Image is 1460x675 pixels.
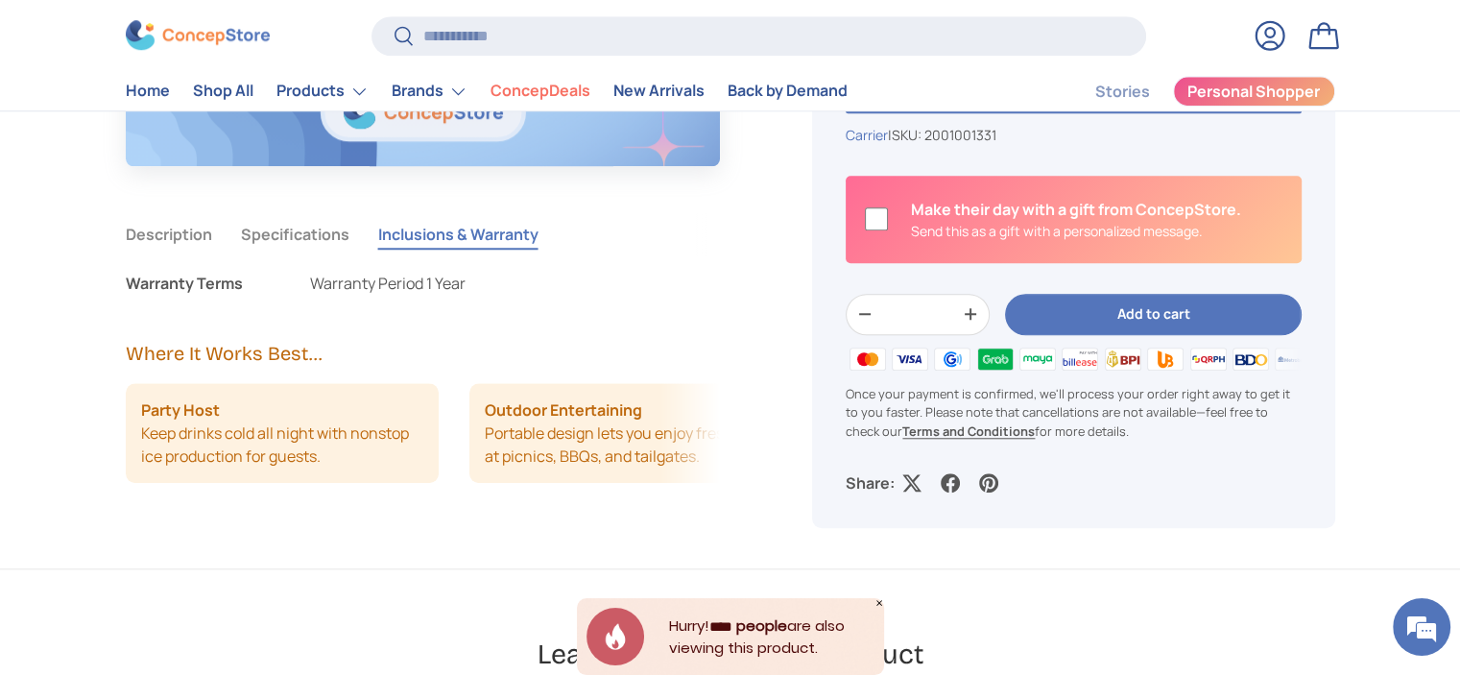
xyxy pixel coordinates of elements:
[126,73,170,110] a: Home
[892,126,921,144] span: SKU:
[846,385,1301,441] p: Once your payment is confirmed, we'll process your order right away to get it to you faster. Plea...
[889,345,931,374] img: visa
[902,422,1035,440] a: Terms and Conditions
[1173,76,1335,107] a: Personal Shopper
[10,462,366,529] textarea: Type your message and hit 'Enter'
[126,72,848,110] nav: Primary
[924,126,996,144] span: 2001001331
[193,73,253,110] a: Shop All
[1187,84,1320,100] span: Personal Shopper
[846,126,888,144] a: Carrier
[1049,72,1335,110] nav: Secondary
[469,383,783,483] li: Portable design lets you enjoy fresh ice at picnics, BBQs, and tailgates.
[846,471,895,494] p: Share:
[888,126,996,144] span: |
[491,73,590,110] a: ConcepDeals
[1230,345,1272,374] img: bdo
[111,210,265,404] span: We're online!
[310,272,466,295] p: Warranty Period 1 Year
[485,398,642,422] strong: Outdoor Entertaining
[874,598,884,608] div: Close
[865,208,888,231] input: Is this a gift?
[126,341,721,368] h2: Where It Works Best...
[846,345,888,374] img: master
[973,345,1016,374] img: grabpay
[141,398,220,422] strong: Party Host
[265,72,380,110] summary: Products
[613,73,705,110] a: New Arrivals
[1017,345,1059,374] img: maya
[126,212,212,256] button: Description
[728,73,848,110] a: Back by Demand
[538,637,923,672] h2: Learn more about this product
[100,108,323,133] div: Chat with us now
[1095,73,1150,110] a: Stories
[380,72,479,110] summary: Brands
[241,212,349,256] button: Specifications
[1186,345,1229,374] img: qrph
[1144,345,1186,374] img: ubp
[1272,345,1314,374] img: metrobank
[315,10,361,56] div: Minimize live chat window
[126,383,440,483] li: Keep drinks cold all night with nonstop ice production for guests.
[378,212,539,256] button: Inclusions & Warranty
[126,21,270,51] img: ConcepStore
[911,198,1241,241] div: Is this a gift?
[931,345,973,374] img: gcash
[1102,345,1144,374] img: bpi
[1005,294,1301,335] button: Add to cart
[126,272,279,295] div: Warranty Terms
[1059,345,1101,374] img: billease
